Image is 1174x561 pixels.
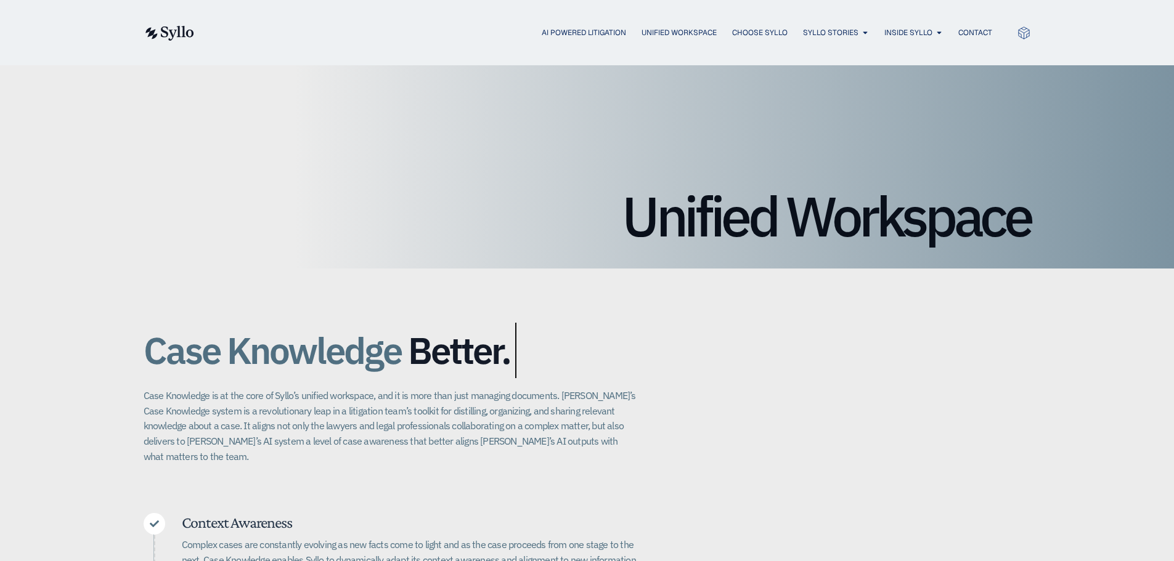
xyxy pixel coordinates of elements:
[732,27,788,38] a: Choose Syllo
[408,330,510,371] span: Better.
[144,26,194,41] img: syllo
[219,27,992,39] div: Menu Toggle
[144,188,1031,244] h1: Unified Workspace
[144,388,637,464] p: Case Knowledge is at the core of Syllo’s unified workspace, and it is more than just managing doc...
[182,513,637,532] h5: Context Awareness
[642,27,717,38] a: Unified Workspace
[803,27,858,38] a: Syllo Stories
[542,27,626,38] a: AI Powered Litigation
[884,27,932,38] a: Inside Syllo
[958,27,992,38] a: Contact
[219,27,992,39] nav: Menu
[144,323,401,378] span: Case Knowledge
